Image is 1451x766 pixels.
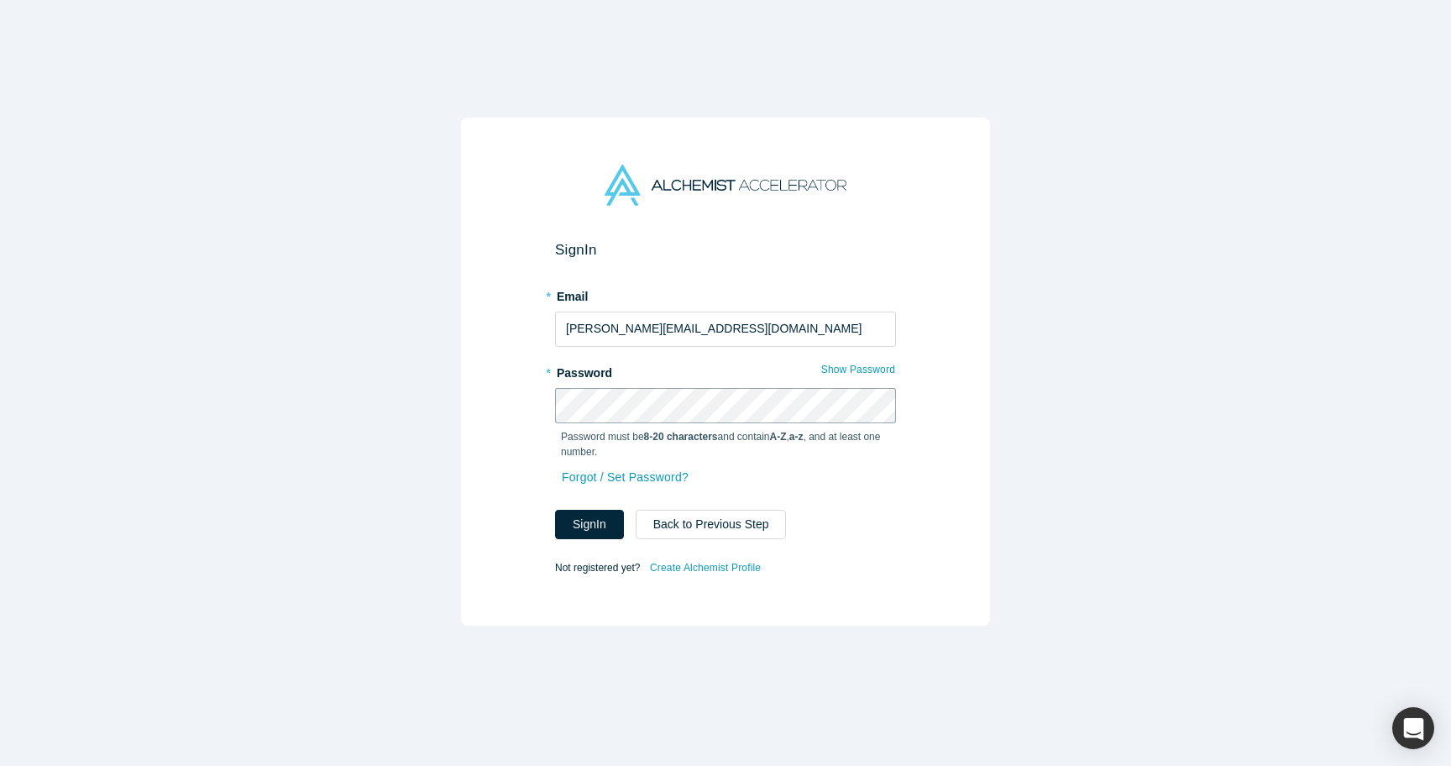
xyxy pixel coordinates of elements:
label: Email [555,282,896,306]
button: Show Password [820,359,896,380]
h2: Sign In [555,241,896,259]
img: Alchemist Accelerator Logo [605,165,846,206]
button: SignIn [555,510,624,539]
span: Not registered yet? [555,561,640,573]
strong: a-z [789,431,804,443]
p: Password must be and contain , , and at least one number. [561,429,890,459]
a: Create Alchemist Profile [649,557,762,579]
button: Back to Previous Step [636,510,787,539]
a: Forgot / Set Password? [561,463,689,492]
strong: 8-20 characters [644,431,718,443]
label: Password [555,359,896,382]
strong: A-Z [770,431,787,443]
